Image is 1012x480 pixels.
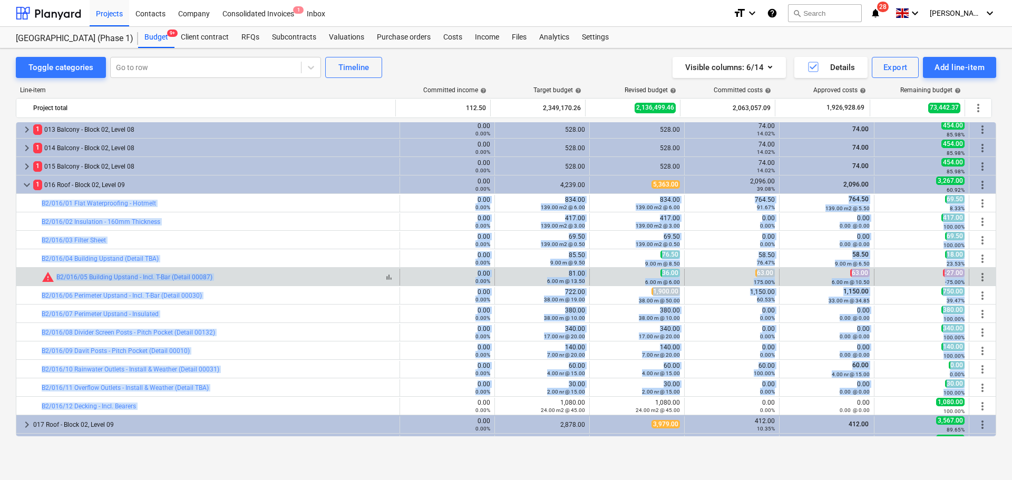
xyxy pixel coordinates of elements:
small: 0.00% [475,204,490,210]
small: 100.00% [754,370,775,376]
a: Files [505,27,533,48]
i: keyboard_arrow_down [909,7,921,19]
div: 0.00 [784,344,870,358]
div: Line-item [16,86,396,94]
div: 0.00 [689,233,775,248]
div: 0.00 [404,141,490,155]
div: 380.00 [499,307,585,321]
span: 3,267.00 [936,177,965,185]
div: 834.00 [499,196,585,211]
a: B2/016/02 Insulation - 160mm Thickness [42,218,160,226]
div: 60.00 [594,362,680,377]
small: 91.67% [757,204,775,210]
div: 81.00 [499,270,585,285]
small: 0.00 @ 0.00 [840,407,870,413]
small: 7.00 nr @ 20.00 [642,352,680,358]
span: 2,136,499.46 [635,103,676,113]
span: More actions [976,271,989,283]
span: keyboard_arrow_right [21,160,33,173]
small: 23.53% [947,261,965,267]
small: 0.00% [475,407,490,413]
span: 73,442.37 [928,103,960,113]
small: 139.00 m2 @ 3.00 [636,223,680,229]
div: Budget [138,27,174,48]
small: 7.00 nr @ 20.00 [547,352,585,358]
div: 2,096.00 [689,178,775,192]
span: 750.00 [941,287,965,296]
div: 340.00 [499,325,585,340]
a: Client contract [174,27,235,48]
div: Remaining budget [900,86,961,94]
span: More actions [976,308,989,320]
div: 0.00 [689,344,775,358]
span: 340.00 [941,324,965,332]
span: keyboard_arrow_right [21,123,33,136]
span: 3,567.00 [936,416,965,425]
div: 017 Roof - Block 02, Level 09 [33,416,395,433]
small: 6.00 m @ 6.00 [645,279,680,285]
span: More actions [976,142,989,154]
div: 140.00 [499,344,585,358]
div: Toggle categories [28,61,93,74]
span: 140.00 [941,342,965,351]
iframe: Chat Widget [959,429,1012,480]
small: 38.00 m @ 10.00 [544,315,585,321]
div: 764.50 [689,196,775,211]
a: B2/016/01 Flat Waterproofing - Hotmelt [42,200,156,207]
span: 60.00 [851,361,870,369]
small: 14.02% [757,149,775,155]
small: 24.00 m2 @ 45.00 [541,407,585,413]
small: 175.00% [754,279,775,285]
small: 4.00 nr @ 15.00 [832,371,870,377]
small: 38.00 m @ 50.00 [639,298,680,303]
small: 0.00% [475,389,490,395]
small: 0.00 @ 0.00 [840,223,870,229]
span: -27.00 [943,269,965,277]
div: 417.00 [594,214,680,229]
small: 0.00% [475,223,490,229]
small: 14.02% [757,131,775,136]
span: 454.00 [941,158,965,166]
span: help [952,87,961,94]
span: 1,900.00 [651,287,680,296]
div: 0.00 [404,307,490,321]
button: Export [872,57,919,78]
small: 139.00 m2 @ 0.50 [541,241,585,247]
div: 013 Balcony - Block 02, Level 08 [33,121,395,138]
div: 0.00 [784,214,870,229]
small: 38.00 m @ 19.00 [544,297,585,302]
span: keyboard_arrow_right [21,418,33,431]
span: 1,080.00 [936,398,965,406]
span: More actions [976,289,989,302]
div: 0.00 [404,214,490,229]
a: Subcontracts [266,27,323,48]
small: 0.00% [760,315,775,321]
div: 417.00 [499,214,585,229]
i: keyboard_arrow_down [984,7,996,19]
small: 4.00 nr @ 15.00 [547,370,585,376]
span: More actions [972,102,985,114]
a: Income [469,27,505,48]
a: B2/016/11 Overflow Outlets - Install & Weather (Detail TBA) [42,384,209,391]
a: Purchase orders [371,27,437,48]
span: More actions [976,363,989,376]
div: 60.00 [499,362,585,377]
div: 69.50 [594,233,680,248]
span: 454.00 [941,121,965,130]
span: 764.50 [848,195,870,203]
a: Settings [576,27,615,48]
i: format_size [733,7,746,19]
span: help [478,87,486,94]
small: 0.00% [760,352,775,358]
span: search [793,9,801,17]
div: Committed income [423,86,486,94]
span: 1 [33,143,42,153]
span: Committed costs exceed revised budget [42,271,54,283]
div: 74.00 [689,122,775,137]
span: 380.00 [941,306,965,314]
div: 0.00 [689,399,775,414]
span: 76.50 [660,250,680,259]
span: 1 [33,161,42,171]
